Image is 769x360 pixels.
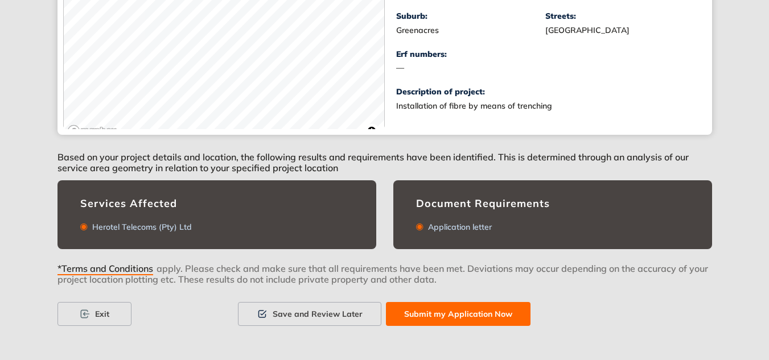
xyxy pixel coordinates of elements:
[416,197,689,210] div: Document Requirements
[80,197,353,210] div: Services Affected
[67,125,117,138] a: Mapbox logo
[368,125,375,137] span: Toggle attribution
[273,308,363,320] span: Save and Review Later
[95,308,109,320] span: Exit
[57,263,157,271] button: *Terms and Conditions
[386,302,531,326] button: Submit my Application Now
[57,135,712,180] div: Based on your project details and location, the following results and requirements have been iden...
[57,302,131,326] button: Exit
[396,49,546,59] div: Erf numbers:
[396,26,546,35] div: Greenacres
[88,222,192,232] div: Herotel Telecoms (Pty) Ltd
[238,302,381,326] button: Save and Review Later
[57,263,153,275] span: *Terms and Conditions
[545,11,695,21] div: Streets:
[57,263,712,302] div: apply. Please check and make sure that all requirements have been met. Deviations may occur depen...
[396,11,546,21] div: Suburb:
[423,222,492,232] div: Application letter
[545,26,695,35] div: [GEOGRAPHIC_DATA]
[396,63,546,73] div: —
[396,87,695,97] div: Description of project:
[396,101,681,111] div: Installation of fibre by means of trenching
[404,308,512,320] span: Submit my Application Now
